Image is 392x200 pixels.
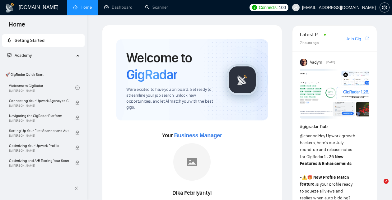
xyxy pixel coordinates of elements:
img: Vadym [300,59,307,66]
a: Join GigRadar Slack Community [346,36,364,42]
span: 🚀 GigRadar Quick Start [3,68,84,81]
span: GigRadar [126,66,177,83]
span: Home [4,20,30,33]
iframe: Intercom live chat [371,179,386,194]
span: lock [75,160,80,165]
img: placeholder.png [173,143,211,181]
span: lock [75,145,80,150]
h1: Welcome to [126,49,217,83]
button: setting [380,2,390,12]
span: check-circle [75,85,80,90]
span: ⚠️ [302,175,307,180]
span: We're excited to have you on board. Get ready to streamline your job search, unlock new opportuni... [126,87,217,110]
span: Optimizing Your Upwork Profile [9,143,69,149]
span: setting [380,5,389,10]
span: double-left [74,185,80,192]
span: Connects: [259,4,278,11]
span: 2 [384,179,389,184]
span: 100 [279,4,286,11]
div: Dika Febriyantyi [147,188,238,198]
span: 7 hours ago [300,41,319,45]
span: By [PERSON_NAME] [9,119,69,123]
a: Welcome to GigRadarBy[PERSON_NAME] [9,81,75,95]
span: 🎁 [307,175,312,180]
span: By [PERSON_NAME] [9,104,69,108]
span: [DATE] [326,60,335,65]
img: F09AC4U7ATU-image.png [300,69,375,119]
strong: New Profile Match feature: [300,175,349,187]
span: Connecting Your Upwork Agency to GigRadar [9,98,69,104]
span: 👑 Agency Success with GigRadar [3,173,84,186]
span: lock [75,100,80,105]
span: By [PERSON_NAME] [9,134,69,138]
a: dashboardDashboard [104,5,133,10]
a: setting [380,5,390,10]
span: lock [75,115,80,120]
span: lock [75,130,80,135]
span: Academy [7,53,32,58]
span: Business Manager [174,132,222,139]
span: Latest Posts from the GigRadar Community [300,31,322,38]
h1: # gigradar-hub [300,123,369,130]
span: Optimizing and A/B Testing Your Scanner for Better Results [9,158,69,164]
span: By [PERSON_NAME] [9,164,69,168]
span: Getting Started [15,38,44,43]
span: Academy [15,53,32,58]
span: fund-projection-screen [7,53,12,57]
img: upwork-logo.png [252,5,257,10]
span: user [294,5,298,10]
span: Your [162,132,222,139]
span: By [PERSON_NAME] [9,149,69,153]
a: searchScanner [145,5,168,10]
img: logo [5,3,15,13]
span: Setting Up Your First Scanner and Auto-Bidder [9,128,69,134]
span: rocket [7,38,12,42]
span: export [366,36,369,41]
img: gigradar-logo.png [227,64,258,95]
a: export [366,36,369,41]
span: @channel [300,133,318,139]
span: Navigating the GigRadar Platform [9,113,69,119]
span: Vadym [310,59,322,66]
li: Getting Started [2,34,85,47]
a: homeHome [73,5,92,10]
code: 1.26 [324,154,334,159]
